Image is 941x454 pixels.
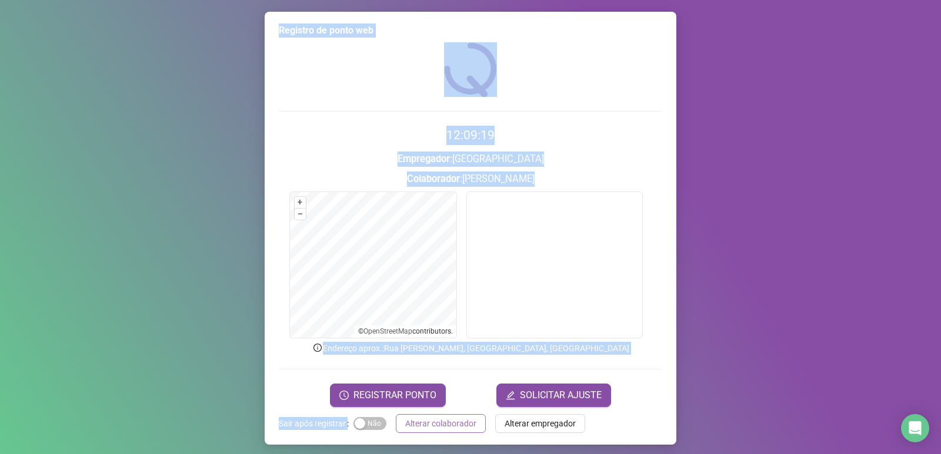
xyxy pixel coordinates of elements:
[407,173,460,184] strong: Colaborador
[505,417,576,430] span: Alterar empregador
[312,342,323,353] span: info-circle
[446,128,495,142] time: 12:09:19
[496,384,611,407] button: editSOLICITAR AJUSTE
[279,171,662,187] h3: : [PERSON_NAME]
[295,197,306,208] button: +
[295,208,306,220] button: –
[339,391,349,400] span: clock-circle
[363,327,412,335] a: OpenStreetMap
[506,391,515,400] span: edit
[396,414,486,433] button: Alterar colaborador
[279,152,662,167] h3: : [GEOGRAPHIC_DATA]
[398,153,450,164] strong: Empregador
[444,42,497,97] img: QRPoint
[495,414,585,433] button: Alterar empregador
[405,417,476,430] span: Alterar colaborador
[279,23,662,38] div: Registro de ponto web
[901,414,929,442] div: Open Intercom Messenger
[353,388,436,402] span: REGISTRAR PONTO
[520,388,602,402] span: SOLICITAR AJUSTE
[358,327,453,335] li: © contributors.
[330,384,446,407] button: REGISTRAR PONTO
[279,414,353,433] label: Sair após registrar
[279,342,662,355] p: Endereço aprox. : Rua [PERSON_NAME], [GEOGRAPHIC_DATA], [GEOGRAPHIC_DATA]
